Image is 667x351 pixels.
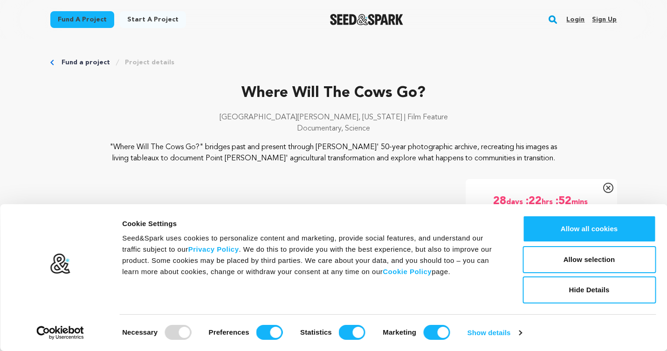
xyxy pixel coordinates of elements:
a: Fund a project [50,11,114,28]
div: Seed&Spark uses cookies to personalize content and marketing, provide social features, and unders... [122,233,502,277]
button: Hide Details [523,276,656,303]
strong: Marketing [383,328,416,336]
a: Project details [125,58,174,67]
a: Seed&Spark Homepage [330,14,403,25]
span: mins [571,194,590,209]
a: Fund a project [62,58,110,67]
span: 28 [493,194,506,209]
a: Login [566,12,584,27]
span: hrs [542,194,555,209]
button: Allow all cookies [523,215,656,242]
a: Show details [468,326,522,340]
strong: Statistics [300,328,332,336]
p: "Where Will The Cows Go?" bridges past and present through [PERSON_NAME]' 50-year photographic ar... [107,142,560,164]
a: Sign up [592,12,617,27]
strong: Necessary [122,328,158,336]
span: :52 [555,194,571,209]
p: [GEOGRAPHIC_DATA][PERSON_NAME], [US_STATE] | Film Feature [50,112,617,123]
img: logo [50,253,71,275]
div: Cookie Settings [122,218,502,229]
p: Documentary, Science [50,123,617,134]
a: Cookie Policy [383,268,432,275]
a: Usercentrics Cookiebot - opens in a new window [20,326,101,340]
a: Start a project [120,11,186,28]
strong: Preferences [209,328,249,336]
button: Allow selection [523,246,656,273]
div: Breadcrumb [50,58,617,67]
span: :22 [525,194,542,209]
span: days [506,194,525,209]
p: Where Will The Cows Go? [50,82,617,104]
img: Seed&Spark Logo Dark Mode [330,14,403,25]
a: Privacy Policy [188,245,239,253]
